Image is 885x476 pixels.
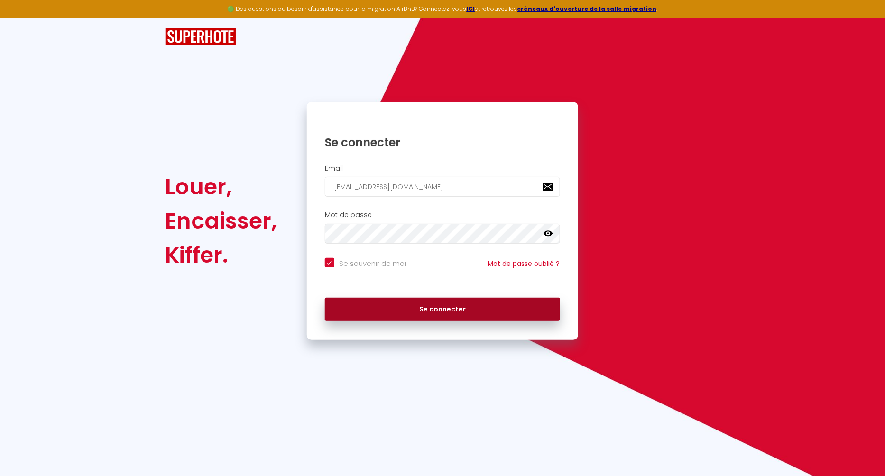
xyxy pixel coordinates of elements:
h2: Email [325,165,560,173]
img: SuperHote logo [165,28,236,46]
a: Mot de passe oublié ? [488,259,560,268]
div: Louer, [165,170,277,204]
h2: Mot de passe [325,211,560,219]
button: Ouvrir le widget de chat LiveChat [8,4,36,32]
div: Kiffer. [165,238,277,272]
a: ICI [467,5,475,13]
input: Ton Email [325,177,560,197]
button: Se connecter [325,298,560,321]
a: créneaux d'ouverture de la salle migration [517,5,657,13]
div: Encaisser, [165,204,277,238]
h1: Se connecter [325,135,560,150]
